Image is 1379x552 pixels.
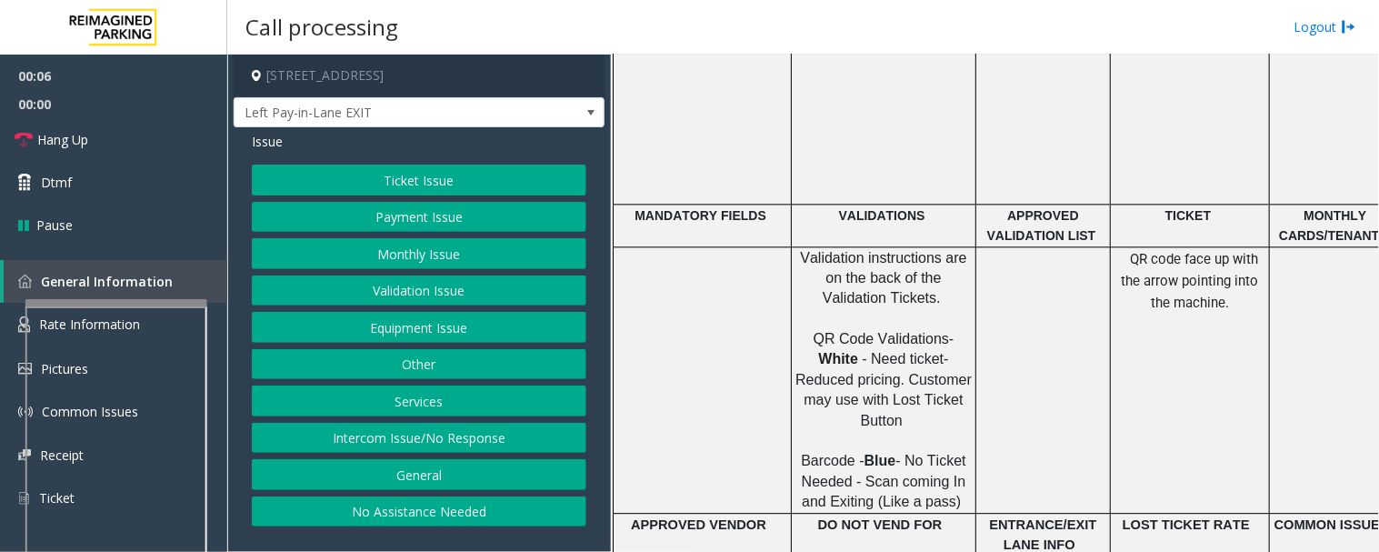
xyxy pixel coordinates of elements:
[252,276,586,306] button: Validation Issue
[252,423,586,454] button: Intercom Issue/No Response
[1294,17,1356,36] a: Logout
[635,208,766,223] span: MANDATORY FIELDS
[252,459,586,490] button: General
[18,405,33,419] img: 'icon'
[252,202,586,233] button: Payment Issue
[631,517,766,532] span: APPROVED VENDOR
[236,5,407,49] h3: Call processing
[818,517,943,532] span: DO NOT VEND FOR
[802,453,970,509] span: - No Ticket Needed - Scan coming In and Exiting (Like a pass)
[252,165,586,196] button: Ticket Issue
[252,386,586,417] button: Services
[252,312,586,343] button: Equipment Issue
[795,351,975,427] span: - Need ticket- Reduced pricing. Customer may use with Lost Ticket Button
[234,55,605,97] h4: [STREET_ADDRESS]
[37,130,88,149] span: Hang Up
[41,173,72,192] span: Dtmf
[800,250,971,306] span: Validation instructions are on the back of the Validation Tickets.
[4,260,227,303] a: General Information
[18,490,30,507] img: 'icon'
[252,132,283,151] span: Issue
[801,453,864,468] span: Barcode -
[18,316,30,333] img: 'icon'
[18,363,32,375] img: 'icon'
[839,208,925,223] span: VALIDATIONS
[1123,517,1250,532] span: LOST TICKET RATE
[814,331,954,346] span: QR Code Validations-
[1342,17,1356,36] img: logout
[1165,208,1212,223] span: TICKET
[235,98,530,127] span: Left Pay-in-Lane EXIT
[36,216,73,235] span: Pause
[252,238,586,269] button: Monthly Issue
[18,449,31,461] img: 'icon'
[18,275,32,288] img: 'icon'
[1122,251,1259,311] span: QR code face up with the arrow pointing into the machine.
[41,273,173,290] span: General Information
[252,349,586,380] button: Other
[989,517,1100,552] span: ENTRANCE/EXIT LANE INFO
[252,497,586,527] button: No Assistance Needed
[987,208,1096,243] span: APPROVED VALIDATION LIST
[818,351,858,366] span: White
[864,453,896,468] span: Blue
